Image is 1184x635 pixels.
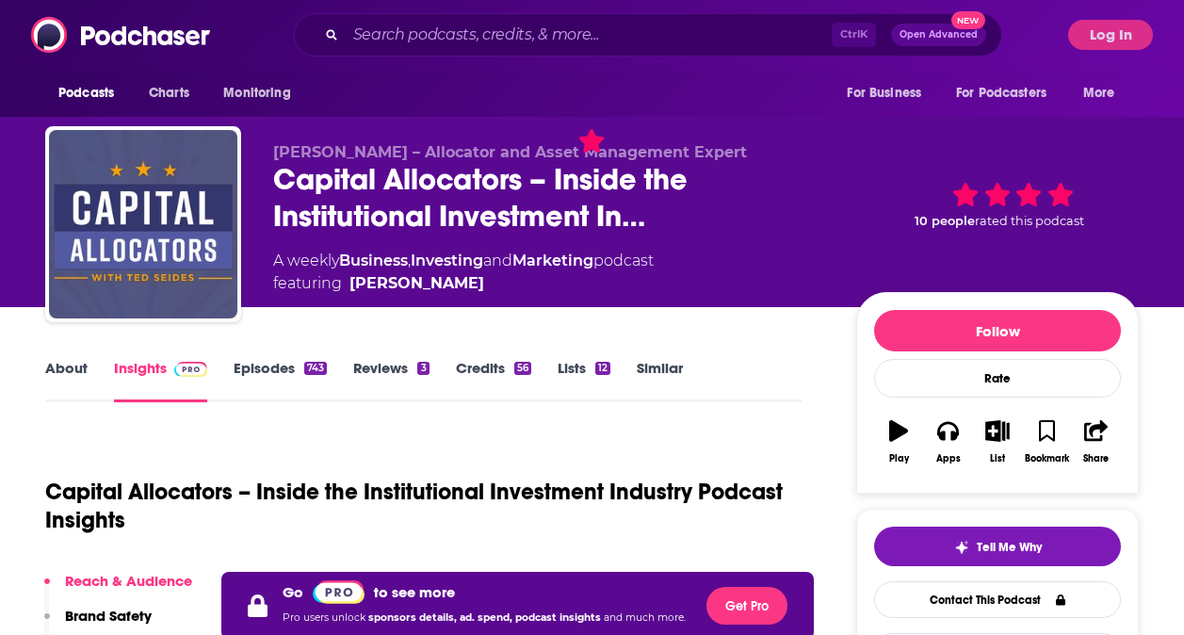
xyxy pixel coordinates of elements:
[45,478,799,534] h1: Capital Allocators – Inside the Institutional Investment Industry Podcast Insights
[234,359,327,402] a: Episodes743
[512,252,593,269] a: Marketing
[349,272,484,295] a: [PERSON_NAME]
[891,24,986,46] button: Open AdvancedNew
[313,579,365,604] a: Pro website
[900,30,978,40] span: Open Advanced
[1083,453,1109,464] div: Share
[49,130,237,318] img: Capital Allocators – Inside the Institutional Investment Industry
[874,581,1121,618] a: Contact This Podcast
[856,143,1139,261] div: 10 peoplerated this podcast
[45,359,88,402] a: About
[975,214,1084,228] span: rated this podcast
[353,359,429,402] a: Reviews3
[408,252,411,269] span: ,
[944,75,1074,111] button: open menu
[889,453,909,464] div: Play
[304,362,327,375] div: 743
[1022,408,1071,476] button: Bookmark
[294,13,1002,57] div: Search podcasts, credits, & more...
[1025,453,1069,464] div: Bookmark
[44,572,192,607] button: Reach & Audience
[223,80,290,106] span: Monitoring
[346,20,832,50] input: Search podcasts, credits, & more...
[595,362,610,375] div: 12
[977,540,1042,555] span: Tell Me Why
[832,23,876,47] span: Ctrl K
[411,252,483,269] a: Investing
[483,252,512,269] span: and
[874,310,1121,351] button: Follow
[1068,20,1153,50] button: Log In
[990,453,1005,464] div: List
[368,611,604,624] span: sponsors details, ad. spend, podcast insights
[637,359,683,402] a: Similar
[149,80,189,106] span: Charts
[65,572,192,590] p: Reach & Audience
[417,362,429,375] div: 3
[936,453,961,464] div: Apps
[874,408,923,476] button: Play
[514,362,531,375] div: 56
[65,607,152,625] p: Brand Safety
[847,80,921,106] span: For Business
[273,250,654,295] div: A weekly podcast
[1083,80,1115,106] span: More
[283,583,303,601] p: Go
[834,75,945,111] button: open menu
[956,80,1046,106] span: For Podcasters
[283,604,686,632] p: Pro users unlock and much more.
[973,408,1022,476] button: List
[951,11,985,29] span: New
[915,214,975,228] span: 10 people
[374,583,455,601] p: to see more
[339,252,408,269] a: Business
[31,17,212,53] img: Podchaser - Follow, Share and Rate Podcasts
[874,527,1121,566] button: tell me why sparkleTell Me Why
[58,80,114,106] span: Podcasts
[706,587,787,625] button: Get Pro
[558,359,610,402] a: Lists12
[1072,408,1121,476] button: Share
[210,75,315,111] button: open menu
[456,359,531,402] a: Credits56
[273,272,654,295] span: featuring
[45,75,138,111] button: open menu
[313,580,365,604] img: Podchaser Pro
[174,362,207,377] img: Podchaser Pro
[954,540,969,555] img: tell me why sparkle
[273,143,747,161] span: [PERSON_NAME] – Allocator and Asset Management Expert
[923,408,972,476] button: Apps
[1070,75,1139,111] button: open menu
[874,359,1121,398] div: Rate
[137,75,201,111] a: Charts
[114,359,207,402] a: InsightsPodchaser Pro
